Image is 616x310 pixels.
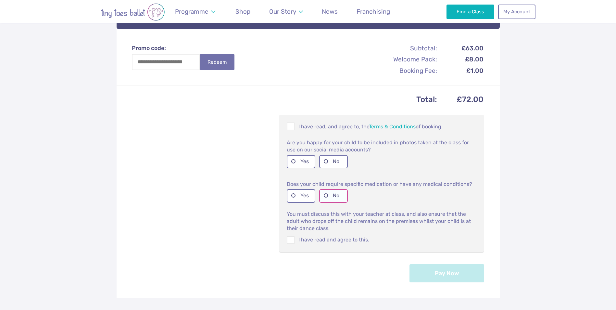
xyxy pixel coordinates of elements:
span: Franchising [357,8,390,15]
p: Does your child require specific medication or have any medical conditions? [287,180,476,188]
p: I have read, and agree to, the of booking. [287,123,476,130]
a: Franchising [354,4,393,19]
td: £8.00 [438,54,484,65]
label: No [319,155,348,168]
span: Programme [175,8,208,15]
td: £1.00 [438,65,484,76]
a: Programme [172,4,219,19]
p: Are you happy for your child to be included in photos taken at the class for use on our social me... [287,139,476,154]
td: £63.00 [438,43,484,54]
label: Yes [287,155,315,168]
button: Redeem [200,54,234,70]
a: Terms & Conditions [369,123,416,130]
a: News [319,4,341,19]
th: Total: [132,93,438,106]
label: I have read and agree to this. [287,236,476,243]
a: My Account [498,5,535,19]
a: Find a Class [446,5,494,19]
p: You must discuss this with your teacher at class, and also ensure that the adult who drops off th... [287,207,476,232]
img: tiny toes ballet [81,3,185,21]
td: £72.00 [438,93,484,106]
a: Shop [233,4,254,19]
label: Yes [287,189,315,202]
span: News [322,8,338,15]
button: Pay Now [409,264,484,282]
span: Shop [235,8,250,15]
label: Promo code: [132,44,241,52]
th: Booking Fee: [368,65,437,76]
th: Welcome Pack: [368,54,437,65]
a: Our Story [266,4,306,19]
th: Subtotal: [368,43,437,54]
span: Our Story [269,8,296,15]
label: No [319,189,348,202]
